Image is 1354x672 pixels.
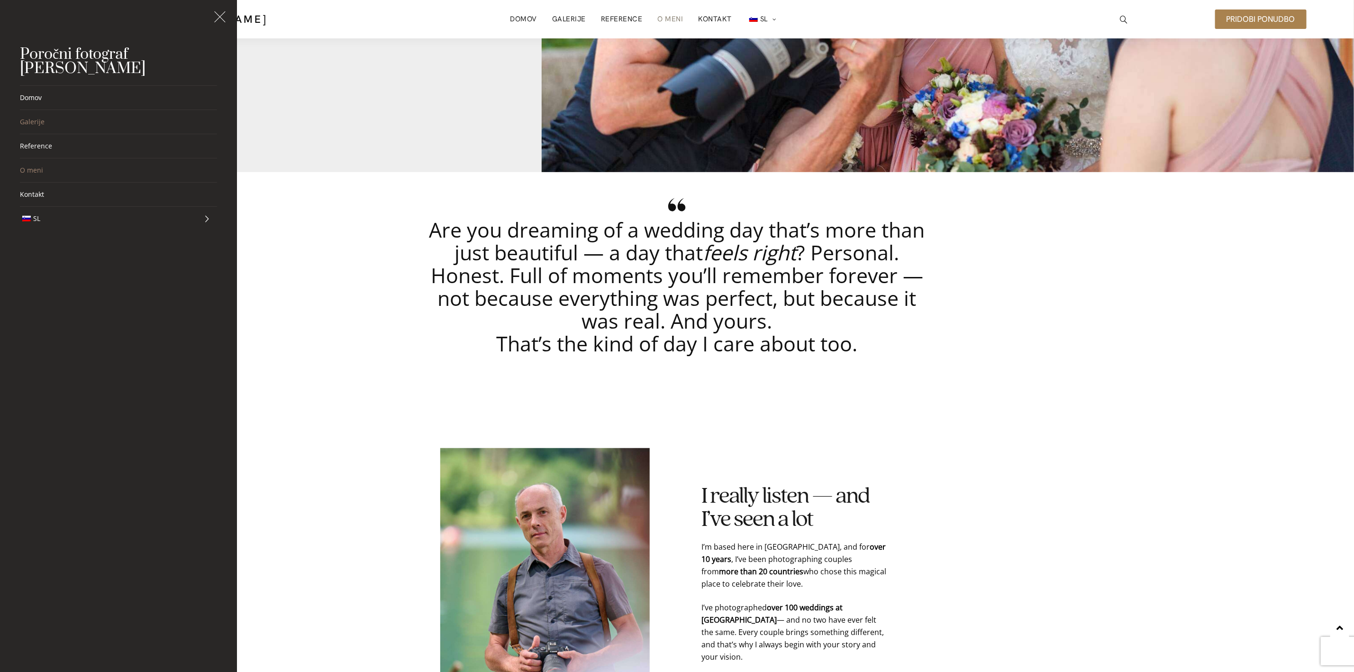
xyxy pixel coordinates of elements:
p: Are you dreaming of a wedding day that’s more than just beautiful — a day that ? Personal. Honest... [421,196,933,355]
img: SL [22,216,31,221]
a: O meni [20,158,217,182]
a: Galerije [552,9,586,28]
span: SL [760,14,768,24]
a: Kontakt [699,9,732,28]
strong: over 100 weddings at [GEOGRAPHIC_DATA] [702,602,843,625]
strong: over 10 years [702,542,886,564]
a: Domov [510,9,537,28]
a: icon-magnifying-glass34 [1115,11,1132,28]
a: sl_SISL [747,9,777,29]
a: Galerije [20,110,217,134]
strong: more than 20 countries [719,566,804,577]
a: Pridobi ponudbo [1215,9,1307,29]
a: Kontakt [20,183,217,206]
a: Reference [20,134,217,158]
img: SL [749,16,758,22]
span: SL [33,214,40,223]
a: Poročni fotograf [PERSON_NAME] [20,45,145,78]
p: I’ve photographed — and no two have ever felt the same. Every couple brings something different, ... [702,601,891,663]
a: Domov [20,86,217,110]
em: feels right [703,239,797,267]
a: O meni [658,9,683,28]
h2: I really listen — and I’ve seen a lot [702,485,891,531]
a: Reference [601,9,643,28]
span: Pridobi ponudbo [1227,15,1295,23]
a: sl_SISL [20,207,197,230]
p: I’m based here in [GEOGRAPHIC_DATA], and for , I’ve been photographing couples from who chose thi... [702,541,891,590]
